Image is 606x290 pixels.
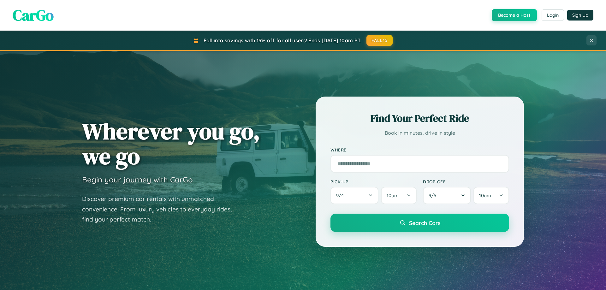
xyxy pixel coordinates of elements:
[330,187,378,204] button: 9/4
[387,192,399,198] span: 10am
[479,192,491,198] span: 10am
[542,9,564,21] button: Login
[82,194,240,225] p: Discover premium car rentals with unmatched convenience. From luxury vehicles to everyday rides, ...
[330,111,509,125] h2: Find Your Perfect Ride
[409,219,440,226] span: Search Cars
[204,37,362,44] span: Fall into savings with 15% off for all users! Ends [DATE] 10am PT.
[330,179,417,184] label: Pick-up
[473,187,509,204] button: 10am
[330,214,509,232] button: Search Cars
[13,5,54,26] span: CarGo
[82,119,260,169] h1: Wherever you go, we go
[423,187,471,204] button: 9/5
[381,187,417,204] button: 10am
[330,147,509,152] label: Where
[429,192,439,198] span: 9 / 5
[423,179,509,184] label: Drop-off
[82,175,193,184] h3: Begin your journey with CarGo
[567,10,593,21] button: Sign Up
[336,192,347,198] span: 9 / 4
[330,128,509,138] p: Book in minutes, drive in style
[366,35,393,46] button: FALL15
[492,9,537,21] button: Become a Host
